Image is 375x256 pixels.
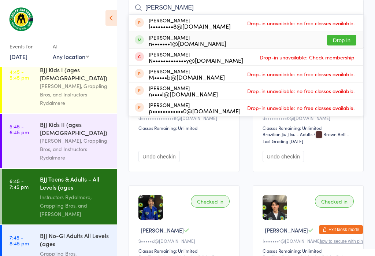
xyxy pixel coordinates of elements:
div: BJJ Kids II (ages [DEMOGRAPHIC_DATA]) [40,120,111,136]
div: Classes Remaining: Unlimited [138,125,232,131]
button: how to secure with pin [319,239,363,244]
span: Drop-in unavailable: no free classes available. [245,85,356,96]
div: M•••••b@[DOMAIN_NAME] [149,74,225,80]
span: Drop-in unavailable: no free classes available. [245,69,356,80]
button: Undo checkin [138,151,180,162]
span: Drop-in unavailable: Check membership [258,52,356,63]
div: S•••••d@[DOMAIN_NAME] [138,238,232,244]
img: image1729481781.png [138,195,163,220]
span: [PERSON_NAME] [141,226,184,234]
img: image1702454007.png [263,195,287,220]
div: Classes Remaining: Unlimited [138,248,232,254]
div: [PERSON_NAME] [149,17,231,29]
span: Drop-in unavailable: no free classes available. [245,102,356,113]
span: Drop-in unavailable: no free classes available. [245,18,356,29]
a: 6:45 -7:45 pmBJJ Teens & Adults - All Levels (ages [DEMOGRAPHIC_DATA]+)Instructors Rydalmere, Gra... [2,169,117,224]
div: BJJ Kids I (ages [DEMOGRAPHIC_DATA]) [40,66,111,82]
time: 5:45 - 6:45 pm [10,123,29,135]
div: d••••••••••0@[DOMAIN_NAME] [263,115,356,121]
div: BJJ Teens & Adults - All Levels (ages [DEMOGRAPHIC_DATA]+) [40,175,111,193]
div: Classes Remaining: Unlimited [263,248,356,254]
div: Brazilian Jiu Jitsu - Adults [263,131,312,137]
div: Checked in [191,195,230,208]
div: Classes Remaining: Unlimited [263,125,356,131]
div: [PERSON_NAME], Grappling Bros, and Instructors Rydalmere [40,82,111,107]
time: 4:45 - 5:45 pm [10,69,29,80]
a: [DATE] [10,52,27,61]
div: [PERSON_NAME], Grappling Bros, and Instructors Rydalmere [40,136,111,162]
a: 5:45 -6:45 pmBJJ Kids II (ages [DEMOGRAPHIC_DATA])[PERSON_NAME], Grappling Bros, and Instructors ... [2,114,117,168]
div: [PERSON_NAME] [149,68,225,80]
div: N•••••••••••••y@[DOMAIN_NAME] [149,57,243,63]
div: Checked in [315,195,354,208]
div: [PERSON_NAME] [149,34,226,46]
div: [PERSON_NAME] [149,102,241,114]
button: Exit kiosk mode [319,225,363,234]
div: Any location [53,52,89,61]
time: 6:45 - 7:45 pm [10,178,29,190]
div: n••••l@[DOMAIN_NAME] [149,91,218,97]
div: Instructors Rydalmere, Grappling Bros, and [PERSON_NAME] [40,193,111,218]
div: Events for [10,40,45,52]
div: BJJ No-Gi Adults All Levels (ages [DEMOGRAPHIC_DATA]+) [40,231,111,249]
div: I•••••••1@[DOMAIN_NAME] [263,238,356,244]
div: At [53,40,89,52]
div: p••••••••••••0@[DOMAIN_NAME] [149,108,241,114]
div: [PERSON_NAME] [149,85,218,97]
button: Undo checkin [263,151,304,162]
button: Drop in [327,35,356,45]
div: d•••••••••••••••8@[DOMAIN_NAME] [138,115,232,121]
a: 4:45 -5:45 pmBJJ Kids I (ages [DEMOGRAPHIC_DATA])[PERSON_NAME], Grappling Bros, and Instructors R... [2,59,117,113]
div: l•••••••••8@[DOMAIN_NAME] [149,23,231,29]
span: [PERSON_NAME] [265,226,308,234]
div: [PERSON_NAME] [149,51,243,63]
time: 7:45 - 8:45 pm [10,234,29,246]
div: n•••••••1@[DOMAIN_NAME] [149,40,226,46]
img: Grappling Bros Rydalmere [7,6,35,33]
